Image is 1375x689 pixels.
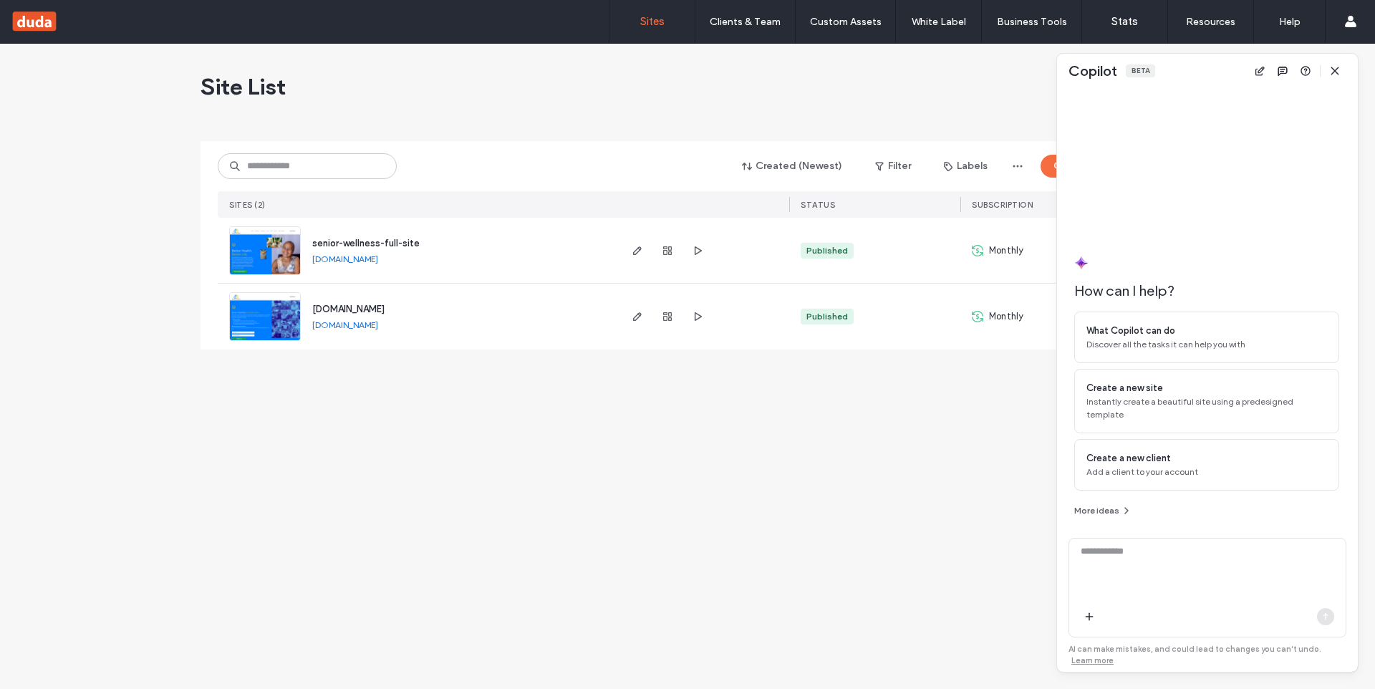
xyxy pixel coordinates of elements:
button: More ideas [1074,502,1132,519]
label: Sites [640,15,665,28]
span: Create a new client [1086,451,1171,466]
label: Stats [1111,15,1138,28]
span: STATUS [801,200,835,210]
a: [DOMAIN_NAME] [312,304,385,314]
button: Create New Site [1041,155,1157,178]
div: Create a new clientAdd a client to your account [1074,439,1339,491]
span: Create a new site [1086,381,1163,395]
label: White Label [912,16,966,28]
button: Created (Newest) [730,155,855,178]
div: Published [806,244,848,257]
label: Clients & Team [710,16,781,28]
a: [DOMAIN_NAME] [312,319,378,330]
span: SUBSCRIPTION [972,200,1033,210]
div: Beta [1126,64,1155,77]
label: Business Tools [997,16,1067,28]
span: What Copilot can do [1086,324,1175,338]
a: [DOMAIN_NAME] [312,254,378,264]
span: Monthly [989,309,1023,324]
div: What Copilot can doDiscover all the tasks it can help you with [1074,312,1339,363]
span: How can I help? [1074,281,1339,300]
span: SITES (2) [229,200,266,210]
label: Resources [1186,16,1235,28]
div: Create a new siteInstantly create a beautiful site using a predesigned template [1074,369,1339,433]
a: senior-wellness-full-site [312,238,420,249]
span: AI can make mistakes, and could lead to changes you can’t undo. [1068,644,1321,665]
label: Custom Assets [810,16,882,28]
a: Learn more [1071,655,1114,666]
span: Site List [201,72,286,101]
span: Monthly [989,244,1023,258]
span: Add a client to your account [1086,466,1327,478]
label: Help [1279,16,1301,28]
span: Discover all the tasks it can help you with [1086,338,1327,351]
button: Filter [861,155,925,178]
button: Labels [931,155,1000,178]
div: Published [806,310,848,323]
span: Copilot [1068,62,1117,80]
span: Instantly create a beautiful site using a predesigned template [1086,395,1327,421]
